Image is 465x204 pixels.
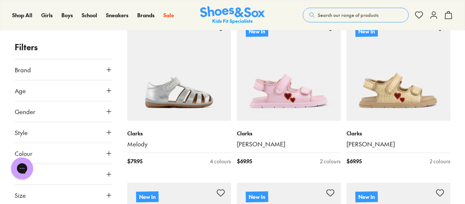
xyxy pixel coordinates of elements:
button: Age [15,80,113,101]
span: $ 69.95 [347,157,362,165]
iframe: Gorgias live chat messenger [7,155,37,182]
button: Brand [15,59,113,80]
span: Brand [15,65,31,74]
button: Search our range of products [303,8,409,22]
a: School [82,11,97,19]
span: Colour [15,149,32,158]
span: Age [15,86,26,95]
div: 2 colours [320,157,341,165]
a: Brands [137,11,155,19]
button: Colour [15,143,113,164]
a: Sale [163,11,174,19]
a: Sneakers [106,11,128,19]
p: Clarks [237,130,341,137]
p: Clarks [127,130,231,137]
span: Gender [15,107,35,116]
a: New In [347,17,450,121]
a: New In [237,17,341,121]
div: 4 colours [210,157,231,165]
p: New In [136,191,159,202]
a: Shoes & Sox [200,6,265,24]
button: Gender [15,101,113,122]
p: Clarks [347,130,450,137]
a: [PERSON_NAME] [237,140,341,148]
p: New In [355,26,378,37]
p: New In [355,191,378,202]
button: Price [15,164,113,185]
a: [PERSON_NAME] [347,140,450,148]
p: New In [246,26,268,37]
button: Style [15,122,113,143]
a: Boys [61,11,73,19]
span: Style [15,128,28,137]
p: New In [246,191,268,202]
img: SNS_Logo_Responsive.svg [200,6,265,24]
span: $ 79.95 [127,157,142,165]
span: $ 69.95 [237,157,252,165]
span: Search our range of products [318,12,379,18]
a: Girls [41,11,53,19]
p: Filters [15,41,113,53]
a: Shop All [12,11,32,19]
div: 2 colours [430,157,450,165]
span: Size [15,191,26,200]
a: Melody [127,140,231,148]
